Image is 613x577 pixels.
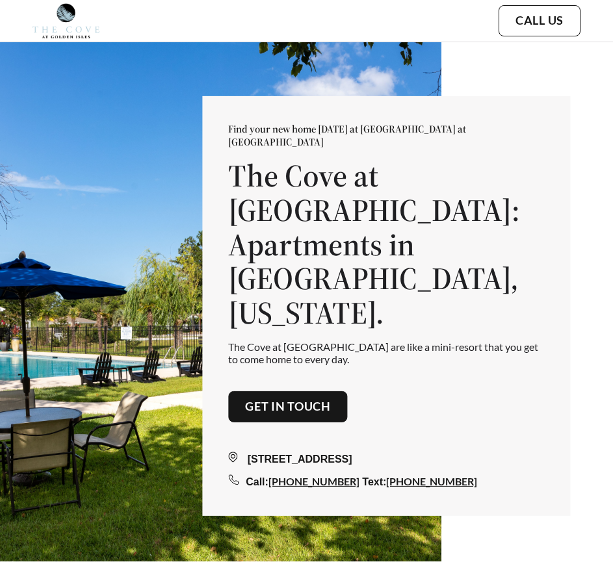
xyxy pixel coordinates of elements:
[228,340,544,365] p: The Cove at [GEOGRAPHIC_DATA] are like a mini-resort that you get to come home to every day.
[499,5,580,36] button: Call Us
[362,476,386,487] span: Text:
[33,3,99,38] img: cove_at_golden_isles_logo.png
[246,476,268,487] span: Call:
[268,475,359,487] a: [PHONE_NUMBER]
[228,159,544,330] h1: The Cove at [GEOGRAPHIC_DATA]: Apartments in [GEOGRAPHIC_DATA], [US_STATE].
[245,400,331,414] a: Get in touch
[386,475,477,487] a: [PHONE_NUMBER]
[228,452,544,467] div: [STREET_ADDRESS]
[228,122,544,148] p: Find your new home [DATE] at [GEOGRAPHIC_DATA] at [GEOGRAPHIC_DATA]
[515,14,564,28] a: Call Us
[228,391,348,422] button: Get in touch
